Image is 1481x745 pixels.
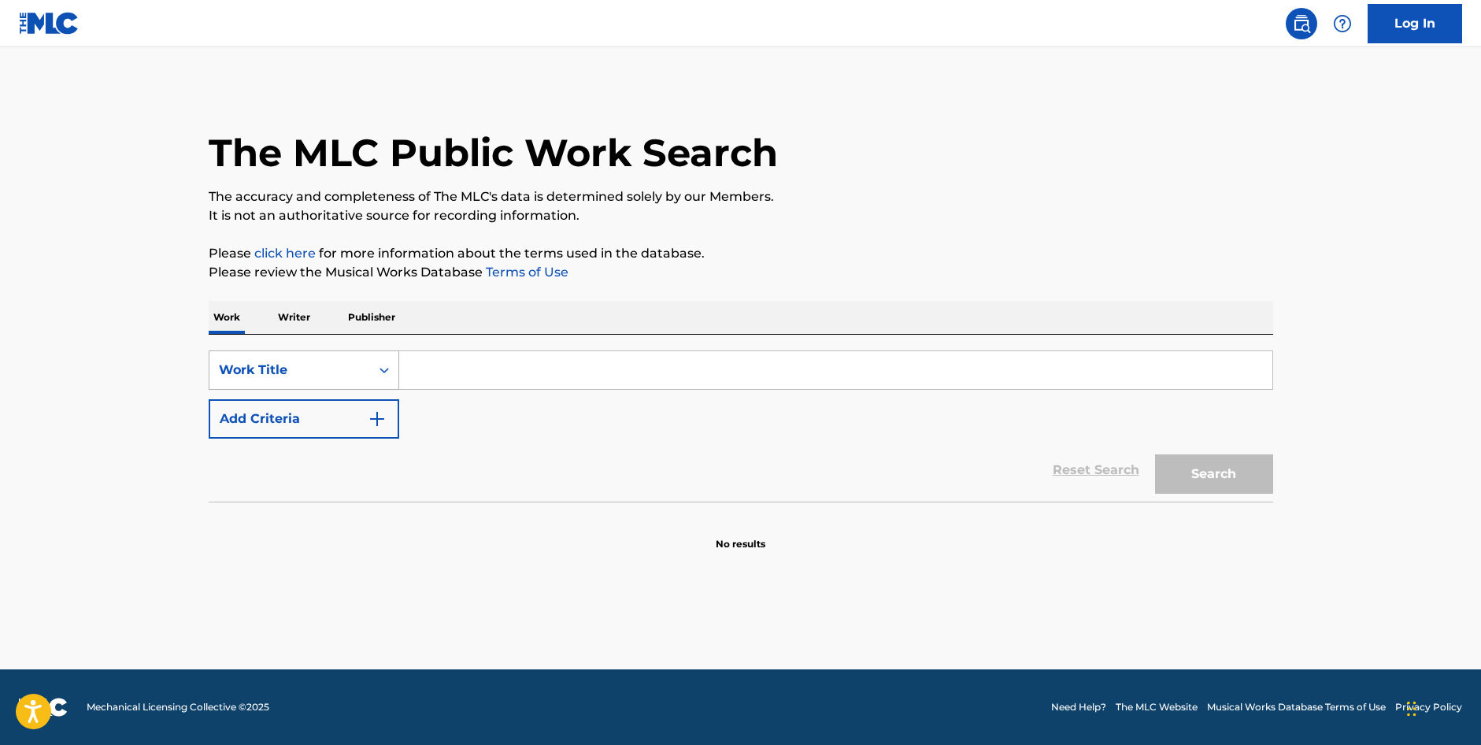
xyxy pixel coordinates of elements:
a: Need Help? [1051,700,1106,714]
iframe: Chat Widget [1402,669,1481,745]
img: search [1292,14,1311,33]
img: logo [19,698,68,717]
img: help [1333,14,1352,33]
p: The accuracy and completeness of The MLC's data is determined solely by our Members. [209,187,1273,206]
a: Public Search [1286,8,1317,39]
img: 9d2ae6d4665cec9f34b9.svg [368,410,387,428]
p: Please for more information about the terms used in the database. [209,244,1273,263]
button: Add Criteria [209,399,399,439]
img: MLC Logo [19,12,80,35]
a: Terms of Use [483,265,568,280]
h1: The MLC Public Work Search [209,129,778,176]
a: click here [254,246,316,261]
a: Musical Works Database Terms of Use [1207,700,1386,714]
p: It is not an authoritative source for recording information. [209,206,1273,225]
form: Search Form [209,350,1273,502]
p: Publisher [343,301,400,334]
span: Mechanical Licensing Collective © 2025 [87,700,269,714]
div: Work Title [219,361,361,380]
div: Help [1327,8,1358,39]
div: Drag [1407,685,1416,732]
p: No results [716,518,765,551]
a: Log In [1368,4,1462,43]
a: Privacy Policy [1395,700,1462,714]
p: Please review the Musical Works Database [209,263,1273,282]
a: The MLC Website [1116,700,1198,714]
p: Writer [273,301,315,334]
p: Work [209,301,245,334]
